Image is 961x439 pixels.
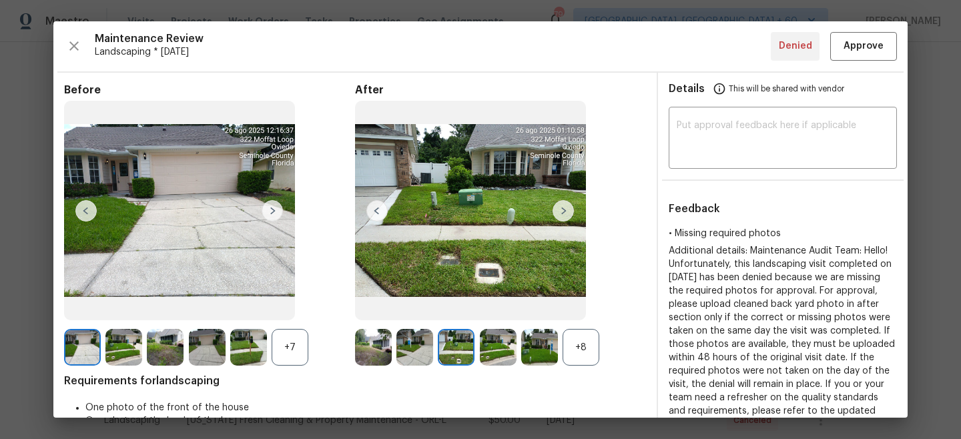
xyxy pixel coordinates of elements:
span: Before [64,83,355,97]
img: right-chevron-button-url [553,200,574,222]
img: right-chevron-button-url [262,200,283,222]
span: This will be shared with vendor [729,73,844,105]
button: Approve [830,32,897,61]
img: left-chevron-button-url [75,200,97,222]
span: Maintenance Review [95,32,771,45]
div: +8 [563,329,599,366]
img: left-chevron-button-url [366,200,388,222]
span: Details [669,73,705,105]
div: +7 [272,329,308,366]
span: After [355,83,646,97]
span: Requirements for landscaping [64,374,646,388]
li: One photo of the front of the house [85,401,646,414]
span: Approve [844,38,884,55]
li: One photo of the back of the house [85,414,646,428]
span: Feedback [669,203,720,214]
span: • Missing required photos [669,229,781,238]
span: Landscaping * [DATE] [95,45,771,59]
